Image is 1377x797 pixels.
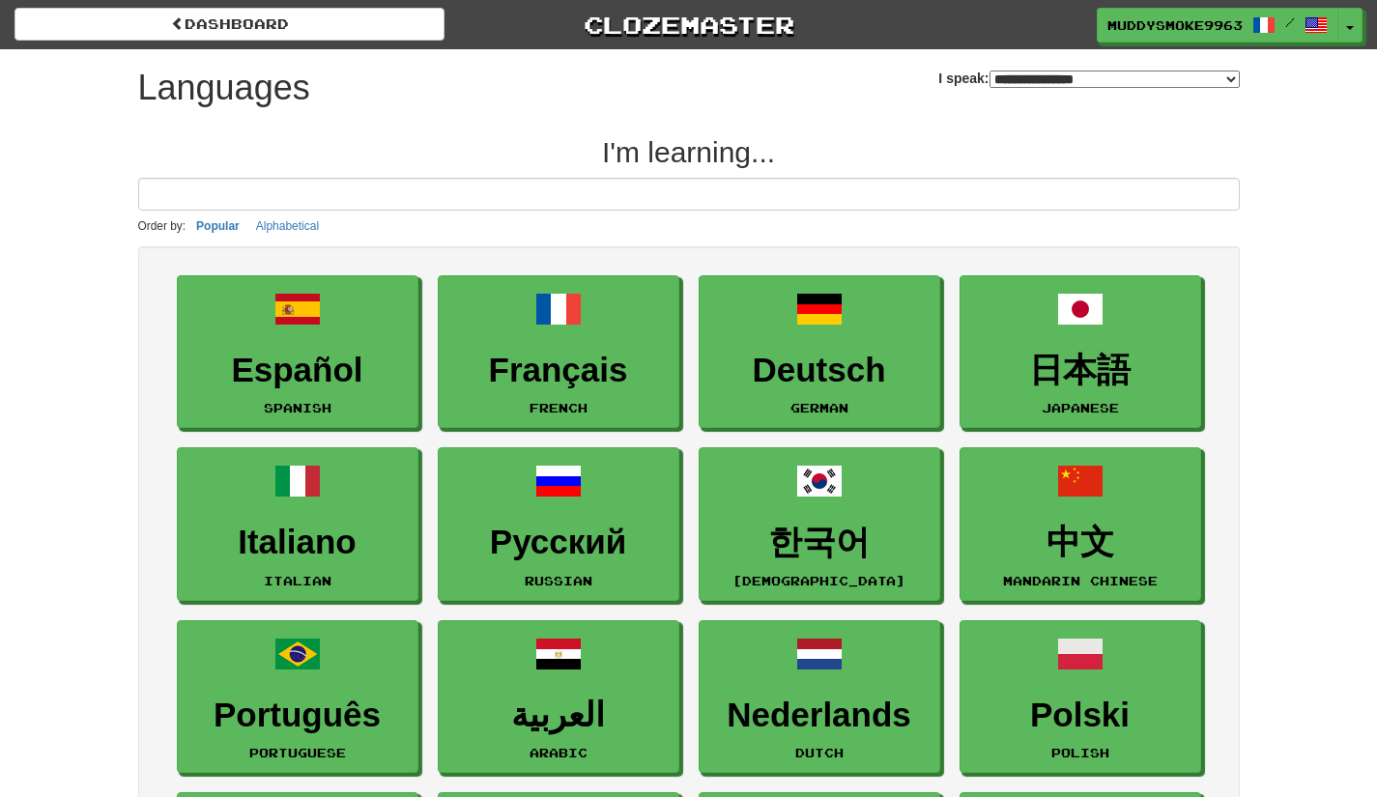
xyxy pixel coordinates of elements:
h1: Languages [138,69,310,107]
h3: Русский [448,524,669,561]
a: DeutschGerman [699,275,940,429]
h3: 中文 [970,524,1191,561]
a: 中文Mandarin Chinese [960,447,1201,601]
small: Russian [525,574,592,587]
a: РусскийRussian [438,447,679,601]
a: dashboard [14,8,445,41]
a: FrançaisFrench [438,275,679,429]
h3: Italiano [187,524,408,561]
small: Mandarin Chinese [1003,574,1158,587]
h3: Deutsch [709,352,930,389]
a: العربيةArabic [438,620,679,774]
small: German [790,401,848,414]
small: Order by: [138,219,186,233]
a: 한국어[DEMOGRAPHIC_DATA] [699,447,940,601]
h3: Français [448,352,669,389]
a: PolskiPolish [960,620,1201,774]
small: Dutch [795,746,844,759]
a: Clozemaster [473,8,904,42]
h3: Español [187,352,408,389]
a: PortuguêsPortuguese [177,620,418,774]
h3: 한국어 [709,524,930,561]
button: Popular [190,215,245,237]
h3: Nederlands [709,697,930,734]
h3: 日本語 [970,352,1191,389]
small: [DEMOGRAPHIC_DATA] [732,574,905,587]
a: NederlandsDutch [699,620,940,774]
small: Polish [1051,746,1109,759]
a: MuddySmoke9963 / [1097,8,1338,43]
span: / [1285,15,1295,29]
small: Japanese [1042,401,1119,414]
a: ItalianoItalian [177,447,418,601]
a: 日本語Japanese [960,275,1201,429]
small: Spanish [264,401,331,414]
small: Italian [264,574,331,587]
small: Portuguese [249,746,346,759]
small: Arabic [530,746,588,759]
h3: Polski [970,697,1191,734]
select: I speak: [990,71,1240,88]
small: French [530,401,588,414]
h3: العربية [448,697,669,734]
a: EspañolSpanish [177,275,418,429]
h3: Português [187,697,408,734]
label: I speak: [938,69,1239,88]
h2: I'm learning... [138,136,1240,168]
span: MuddySmoke9963 [1107,16,1243,34]
button: Alphabetical [250,215,325,237]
